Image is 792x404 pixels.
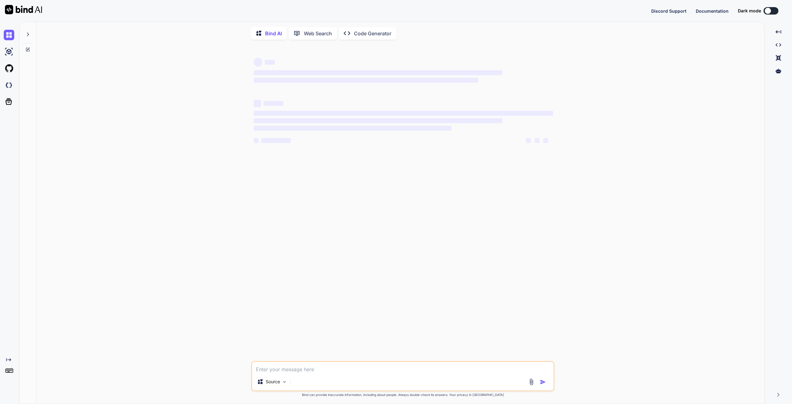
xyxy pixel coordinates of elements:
[540,379,546,385] img: icon
[254,70,502,75] span: ‌
[535,138,540,143] span: ‌
[265,30,282,37] p: Bind AI
[254,111,553,116] span: ‌
[254,126,451,131] span: ‌
[354,30,391,37] p: Code Generator
[5,5,42,14] img: Bind AI
[526,138,531,143] span: ‌
[254,100,261,107] span: ‌
[282,379,287,384] img: Pick Models
[304,30,332,37] p: Web Search
[261,138,291,143] span: ‌
[265,60,275,65] span: ‌
[254,58,262,67] span: ‌
[251,393,554,397] p: Bind can provide inaccurate information, including about people. Always double-check its answers....
[4,46,14,57] img: ai-studio
[254,78,478,83] span: ‌
[264,101,283,106] span: ‌
[4,30,14,40] img: chat
[543,138,548,143] span: ‌
[651,8,687,14] button: Discord Support
[254,118,502,123] span: ‌
[4,80,14,90] img: darkCloudIdeIcon
[254,138,259,143] span: ‌
[738,8,761,14] span: Dark mode
[696,8,729,14] button: Documentation
[4,63,14,74] img: githubLight
[528,378,535,385] img: attachment
[266,379,280,385] p: Source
